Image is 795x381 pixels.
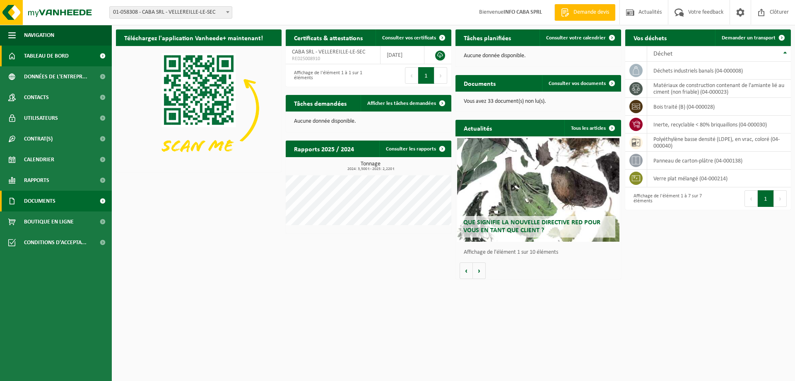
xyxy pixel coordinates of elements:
span: Que signifie la nouvelle directive RED pour vous en tant que client ? [463,219,600,234]
a: Consulter les rapports [379,141,450,157]
button: Vorige [460,262,473,279]
span: Déchet [653,51,672,57]
p: Vous avez 33 document(s) non lu(s). [464,99,613,104]
button: Next [434,67,447,84]
span: Utilisateurs [24,108,58,129]
td: inerte, recyclable < 80% briquaillons (04-000030) [647,116,791,133]
a: Demander un transport [715,29,790,46]
span: Documents [24,191,55,211]
td: déchets industriels banals (04-000008) [647,62,791,80]
h3: Tonnage [290,161,451,171]
a: Consulter vos certificats [376,29,450,46]
span: Rapports [24,170,49,191]
td: [DATE] [381,46,424,64]
img: Download de VHEPlus App [116,46,282,170]
h2: Documents [455,75,504,91]
span: Contrat(s) [24,129,53,149]
span: Boutique en ligne [24,211,74,232]
button: 1 [418,67,434,84]
span: Demande devis [571,8,611,17]
span: Contacts [24,87,49,108]
span: CABA SRL - VELLEREILLE-LE-SEC [292,49,365,55]
a: Demande devis [554,4,615,21]
h2: Tâches demandées [286,95,355,111]
span: Navigation [24,25,54,46]
div: Affichage de l'élément 1 à 7 sur 7 éléments [629,189,704,208]
p: Affichage de l'élément 1 sur 10 éléments [464,250,617,255]
span: 01-058308 - CABA SRL - VELLEREILLE-LE-SEC [109,6,232,19]
span: Afficher les tâches demandées [367,101,436,106]
h2: Actualités [455,120,500,136]
button: 1 [758,190,774,207]
span: Conditions d'accepta... [24,232,87,253]
button: Next [774,190,787,207]
span: Tableau de bord [24,46,69,66]
td: polyéthylène basse densité (LDPE), en vrac, coloré (04-000040) [647,133,791,152]
p: Aucune donnée disponible. [294,119,443,124]
span: Consulter votre calendrier [546,35,606,41]
a: Consulter votre calendrier [540,29,620,46]
button: Previous [405,67,418,84]
h2: Rapports 2025 / 2024 [286,141,362,157]
td: panneau de carton-plâtre (04-000138) [647,152,791,170]
span: Données de l'entrepr... [24,66,87,87]
span: Calendrier [24,149,54,170]
a: Consulter vos documents [542,75,620,92]
a: Que signifie la nouvelle directive RED pour vous en tant que client ? [457,138,619,242]
td: bois traité (B) (04-000028) [647,98,791,116]
a: Tous les articles [564,120,620,136]
span: 01-058308 - CABA SRL - VELLEREILLE-LE-SEC [110,7,232,18]
div: Affichage de l'élément 1 à 1 sur 1 éléments [290,66,364,85]
td: verre plat mélangé (04-000214) [647,170,791,187]
span: 2024: 3,500 t - 2025: 2,220 t [290,167,451,171]
span: Consulter vos certificats [382,35,436,41]
button: Previous [744,190,758,207]
a: Afficher les tâches demandées [361,95,450,112]
h2: Vos déchets [625,29,675,46]
button: Volgende [473,262,486,279]
strong: INFO CABA SPRL [503,9,542,15]
h2: Téléchargez l'application Vanheede+ maintenant! [116,29,271,46]
span: Consulter vos documents [549,81,606,86]
h2: Certificats & attestations [286,29,371,46]
td: matériaux de construction contenant de l'amiante lié au ciment (non friable) (04-000023) [647,80,791,98]
span: Demander un transport [722,35,776,41]
span: RED25008910 [292,56,374,62]
p: Aucune donnée disponible. [464,53,613,59]
h2: Tâches planifiées [455,29,519,46]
